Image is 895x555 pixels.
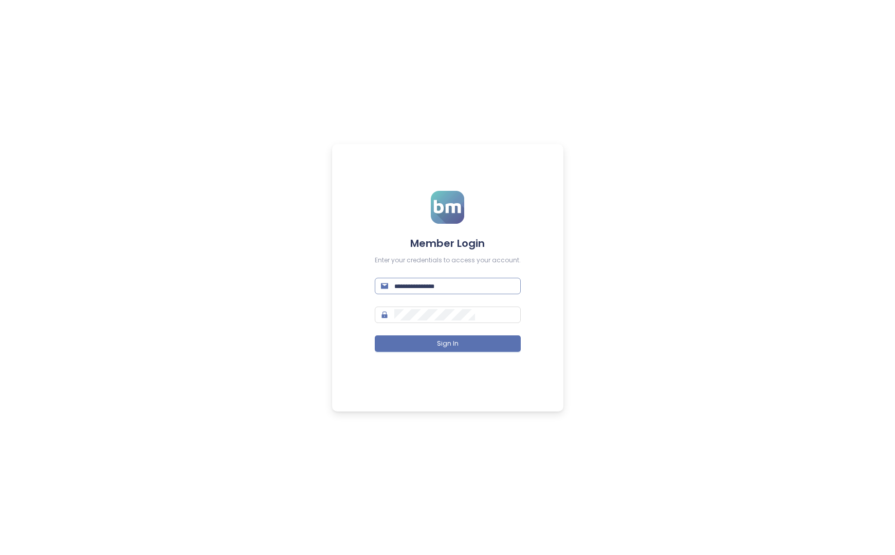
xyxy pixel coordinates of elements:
[431,191,464,224] img: logo
[381,282,388,290] span: mail
[375,335,521,352] button: Sign In
[437,339,459,349] span: Sign In
[375,236,521,250] h4: Member Login
[381,311,388,318] span: lock
[375,256,521,265] div: Enter your credentials to access your account.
